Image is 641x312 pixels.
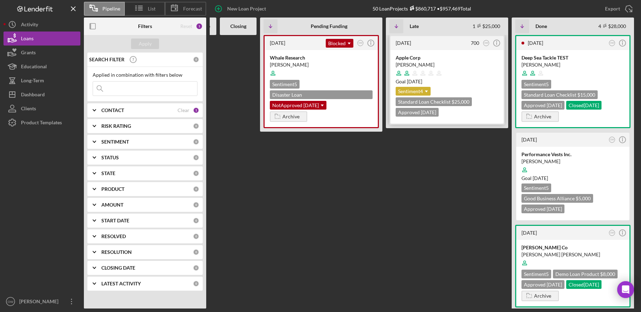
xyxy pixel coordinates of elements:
[521,251,624,258] div: [PERSON_NAME] [PERSON_NAME]
[396,87,431,96] div: Sentiment 4
[535,23,547,29] b: Done
[598,23,626,29] div: 4 $28,000
[101,234,126,239] b: RESOLVED
[270,40,285,46] time: 2023-04-17 14:59
[521,230,537,236] time: 2022-04-26 20:50
[326,39,353,48] div: Blocked
[566,101,602,110] div: Closed [DATE]
[148,6,156,12] span: List
[3,46,80,60] button: Grants
[396,78,422,84] span: Goal
[183,6,202,12] span: Forecast
[533,175,548,181] time: 03/13/2023
[8,300,14,304] text: OW
[21,116,62,131] div: Product Templates
[473,23,500,29] div: 1 $25,000
[21,32,34,47] div: Loans
[598,2,638,16] button: Export
[356,39,365,48] button: OW
[270,80,300,89] div: Sentiment 5
[521,111,559,122] button: Archive
[101,281,141,286] b: LATEST ACTIVITY
[131,39,159,49] button: Apply
[180,23,192,29] div: Reset
[3,18,80,32] button: Activity
[102,6,120,12] span: Pipeline
[101,249,132,255] b: RESOLUTION
[482,39,491,48] button: OW
[101,218,129,223] b: START DATE
[521,137,537,143] time: 2023-01-31 21:18
[566,280,602,289] div: Closed [DATE]
[553,270,618,278] div: Demo Loan Product $8,000
[193,170,199,176] div: 0
[610,138,614,141] text: OW
[521,183,551,192] div: Sentiment 5
[521,175,548,181] span: Goal
[607,135,617,145] button: OW
[89,57,124,62] b: SEARCH FILTER
[534,291,551,301] div: Archive
[193,139,199,145] div: 0
[410,23,419,29] b: Late
[3,102,80,116] button: Clients
[373,6,471,12] div: 50 Loan Projects • $957,469 Total
[193,154,199,161] div: 0
[21,74,44,89] div: Long-Term
[17,294,63,310] div: [PERSON_NAME]
[521,80,551,89] div: Sentiment 5
[521,61,624,68] div: [PERSON_NAME]
[270,90,373,99] div: Disaster Loan [GEOGRAPHIC_DATA] $75,000
[3,294,80,308] button: OW[PERSON_NAME]
[521,270,551,278] div: Sentiment 5
[3,32,80,46] button: Loans
[408,6,436,12] div: $860,717
[610,42,614,44] text: OW
[3,88,80,102] button: Dashboard
[471,40,479,46] div: 700
[407,78,422,84] time: 07/01/2025
[210,2,273,16] button: New Loan Project
[230,23,246,29] b: Closing
[193,202,199,208] div: 0
[607,39,617,48] button: OW
[396,108,439,117] div: Approved [DATE]
[3,60,80,74] button: Educational
[521,151,624,158] div: Performance Vests Inc.
[3,116,80,130] button: Product Templates
[521,158,624,165] div: [PERSON_NAME]
[193,56,199,63] div: 0
[21,46,36,61] div: Grants
[193,280,199,287] div: 0
[605,2,620,16] div: Export
[521,291,559,301] button: Archive
[193,233,199,240] div: 0
[101,171,115,176] b: STATE
[521,280,564,289] div: Approved [DATE]
[515,225,631,307] a: [DATE]OW[PERSON_NAME] Co[PERSON_NAME] [PERSON_NAME]Sentiment5Demo Loan Product $8,000Approved [DA...
[101,202,123,208] b: AMOUNT
[193,107,199,113] div: 1
[101,155,119,160] b: STATUS
[178,108,189,113] div: Clear
[101,139,129,145] b: SENTIMENT
[21,102,36,117] div: Clients
[396,61,498,68] div: [PERSON_NAME]
[515,35,631,128] a: [DATE]OWDeep Sea Tackle TEST[PERSON_NAME]Sentiment5Standard Loan Checklist $15,000Approved [DATE]...
[139,39,152,49] div: Apply
[389,35,505,125] a: [DATE]700OWApple Corp[PERSON_NAME]Goal [DATE]Sentiment4Standard Loan Checklist $25,000Approved [D...
[3,74,80,88] button: Long-Term
[101,108,124,113] b: CONTACT
[528,40,543,46] time: 2025-02-07 21:28
[196,23,203,30] div: 1
[138,23,152,29] b: Filters
[270,61,373,68] div: [PERSON_NAME]
[396,97,472,106] div: Standard Loan Checklist $25,000
[193,123,199,129] div: 0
